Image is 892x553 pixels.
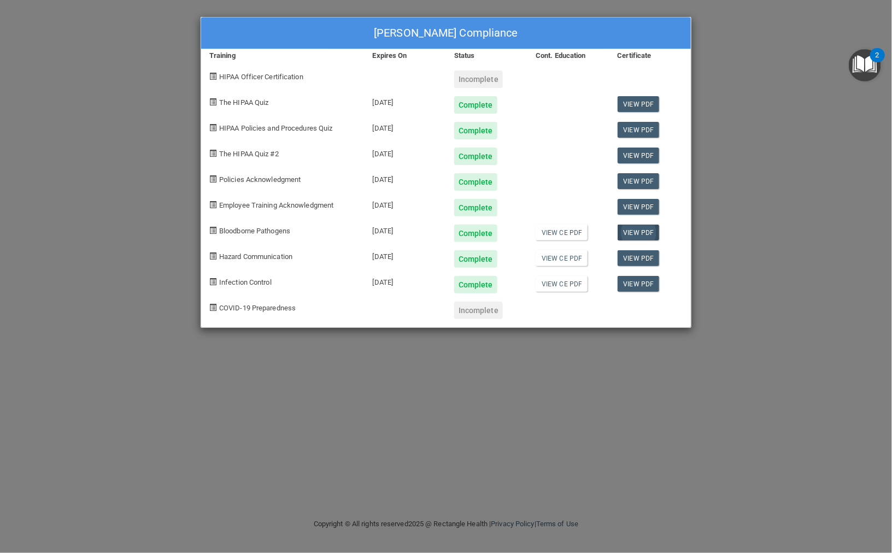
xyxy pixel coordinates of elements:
div: Complete [454,148,497,165]
div: Expires On [365,49,446,62]
span: Policies Acknowledgment [219,175,301,184]
div: Status [446,49,527,62]
span: HIPAA Policies and Procedures Quiz [219,124,332,132]
div: Complete [454,225,497,242]
a: View PDF [618,199,660,215]
a: View PDF [618,96,660,112]
div: [DATE] [365,114,446,139]
a: View CE PDF [536,276,588,292]
div: Incomplete [454,302,503,319]
div: [DATE] [365,268,446,293]
div: Complete [454,173,497,191]
div: [DATE] [365,191,446,216]
span: Hazard Communication [219,252,292,261]
a: View PDF [618,225,660,240]
div: Complete [454,122,497,139]
div: Complete [454,250,497,268]
div: 2 [876,55,879,69]
div: Complete [454,199,497,216]
div: [DATE] [365,242,446,268]
span: HIPAA Officer Certification [219,73,303,81]
button: Open Resource Center, 2 new notifications [849,49,881,81]
div: [DATE] [365,88,446,114]
span: Infection Control [219,278,272,286]
div: Cont. Education [527,49,609,62]
span: The HIPAA Quiz [219,98,268,107]
span: Bloodborne Pathogens [219,227,290,235]
div: [DATE] [365,139,446,165]
div: [PERSON_NAME] Compliance [201,17,691,49]
div: Complete [454,96,497,114]
div: Complete [454,276,497,293]
a: View CE PDF [536,225,588,240]
span: COVID-19 Preparedness [219,304,296,312]
a: View PDF [618,276,660,292]
div: Certificate [609,49,691,62]
a: View PDF [618,250,660,266]
a: View CE PDF [536,250,588,266]
a: View PDF [618,122,660,138]
a: View PDF [618,148,660,163]
a: View PDF [618,173,660,189]
div: [DATE] [365,216,446,242]
div: Incomplete [454,70,503,88]
div: [DATE] [365,165,446,191]
span: The HIPAA Quiz #2 [219,150,279,158]
div: Training [201,49,365,62]
span: Employee Training Acknowledgment [219,201,333,209]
